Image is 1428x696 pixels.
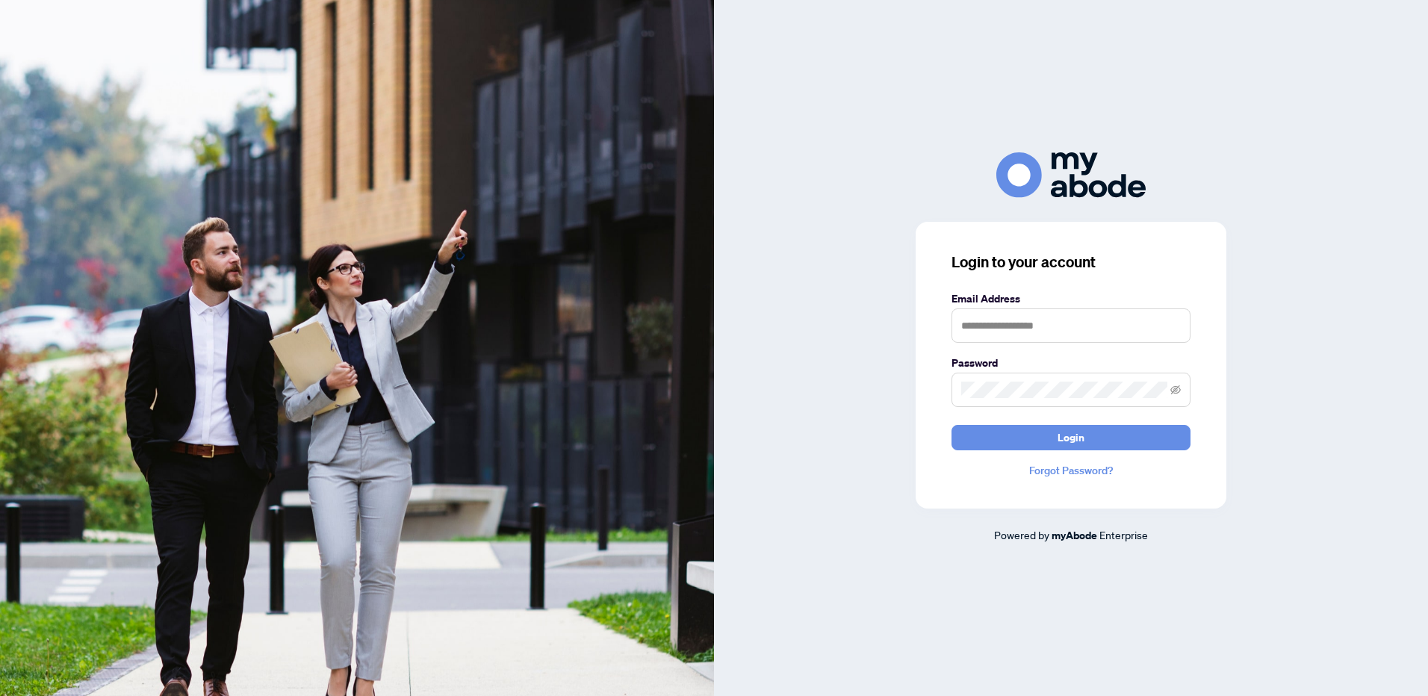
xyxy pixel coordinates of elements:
label: Email Address [952,290,1190,307]
button: Login [952,425,1190,450]
a: myAbode [1052,527,1097,544]
span: Enterprise [1099,528,1148,541]
a: Forgot Password? [952,462,1190,479]
h3: Login to your account [952,252,1190,273]
span: Powered by [994,528,1049,541]
label: Password [952,355,1190,371]
span: eye-invisible [1170,385,1181,395]
img: ma-logo [996,152,1146,198]
span: Login [1058,426,1084,450]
